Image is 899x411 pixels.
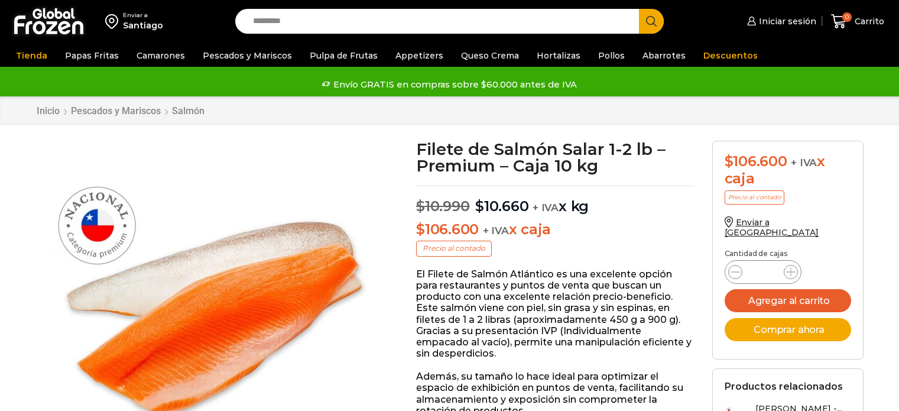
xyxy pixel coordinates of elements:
[791,157,817,169] span: + IVA
[592,44,631,67] a: Pollos
[171,105,205,116] a: Salmón
[725,153,787,170] bdi: 106.600
[70,105,161,116] a: Pescados y Mariscos
[59,44,125,67] a: Papas Fritas
[416,198,425,215] span: $
[36,105,205,116] nav: Breadcrumb
[105,11,123,31] img: address-field-icon.svg
[304,44,384,67] a: Pulpa de Frutas
[416,141,694,174] h1: Filete de Salmón Salar 1-2 lb – Premium – Caja 10 kg
[533,202,559,213] span: + IVA
[725,250,851,258] p: Cantidad de cajas
[416,221,425,238] span: $
[725,217,819,238] a: Enviar a [GEOGRAPHIC_DATA]
[531,44,586,67] a: Hortalizas
[416,221,479,238] bdi: 106.600
[697,44,764,67] a: Descuentos
[852,15,884,27] span: Carrito
[756,15,816,27] span: Iniciar sesión
[637,44,692,67] a: Abarrotes
[725,318,851,341] button: Comprar ahora
[475,198,484,215] span: $
[416,198,469,215] bdi: 10.990
[390,44,449,67] a: Appetizers
[197,44,298,67] a: Pescados y Mariscos
[639,9,664,34] button: Search button
[725,381,843,392] h2: Productos relacionados
[416,221,694,238] p: x caja
[36,105,60,116] a: Inicio
[725,153,851,187] div: x caja
[842,12,852,22] span: 0
[752,264,774,280] input: Product quantity
[475,198,528,215] bdi: 10.660
[123,20,163,31] div: Santiago
[123,11,163,20] div: Enviar a
[725,153,734,170] span: $
[10,44,53,67] a: Tienda
[725,190,784,205] p: Precio al contado
[416,241,492,256] p: Precio al contado
[455,44,525,67] a: Queso Crema
[725,289,851,312] button: Agregar al carrito
[483,225,509,237] span: + IVA
[828,8,887,35] a: 0 Carrito
[416,186,694,215] p: x kg
[744,9,816,33] a: Iniciar sesión
[131,44,191,67] a: Camarones
[416,268,694,360] p: El Filete de Salmón Atlántico es una excelente opción para restaurantes y puntos de venta que bus...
